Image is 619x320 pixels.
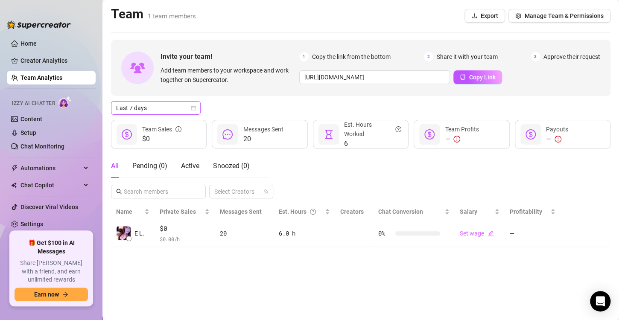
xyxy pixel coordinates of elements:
[299,52,309,61] span: 1
[20,143,64,150] a: Chat Monitoring
[243,134,283,144] span: 20
[464,9,505,23] button: Export
[62,291,68,297] span: arrow-right
[488,230,493,236] span: edit
[11,165,18,172] span: thunderbolt
[160,208,196,215] span: Private Sales
[7,20,71,29] img: logo-BBDzfeDw.svg
[531,52,540,61] span: 3
[505,220,561,247] td: —
[15,259,88,284] span: Share [PERSON_NAME] with a friend, and earn unlimited rewards
[526,129,536,140] span: dollar-circle
[11,182,17,188] img: Chat Copilot
[445,126,479,133] span: Team Profits
[590,291,610,311] div: Open Intercom Messenger
[20,74,62,81] a: Team Analytics
[20,161,81,175] span: Automations
[116,102,196,114] span: Last 7 days
[111,6,196,22] h2: Team
[279,207,323,216] div: Est. Hours
[469,74,496,81] span: Copy Link
[508,9,610,23] button: Manage Team & Permissions
[20,40,37,47] a: Home
[460,208,477,215] span: Salary
[124,187,194,196] input: Search members
[335,204,373,220] th: Creators
[344,120,401,139] div: Est. Hours Worked
[111,161,119,171] div: All
[12,99,55,108] span: Izzy AI Chatter
[543,52,600,61] span: Approve their request
[58,96,72,108] img: AI Chatter
[142,134,181,144] span: $0
[460,74,466,80] span: copy
[312,52,391,61] span: Copy the link from the bottom
[161,51,299,62] span: Invite your team!
[546,134,568,144] div: —
[460,230,493,237] a: Set wageedit
[20,204,78,210] a: Discover Viral Videos
[161,66,296,84] span: Add team members to your workspace and work together on Supercreator.
[160,235,210,243] span: $ 0.00 /h
[344,139,401,149] span: 6
[453,70,502,84] button: Copy Link
[324,129,334,140] span: hourglass
[34,291,59,298] span: Earn now
[20,129,36,136] a: Setup
[132,161,167,171] div: Pending ( 0 )
[15,288,88,301] button: Earn nowarrow-right
[453,136,460,143] span: exclamation-circle
[515,13,521,19] span: setting
[310,207,316,216] span: question-circle
[378,208,423,215] span: Chat Conversion
[148,12,196,20] span: 1 team members
[445,134,479,144] div: —
[213,162,250,170] span: Snoozed ( 0 )
[424,129,435,140] span: dollar-circle
[134,229,144,238] span: E L.
[481,12,498,19] span: Export
[20,178,81,192] span: Chat Copilot
[263,189,269,194] span: team
[181,162,199,170] span: Active
[279,229,330,238] div: 6.0 h
[546,126,568,133] span: Payouts
[116,189,122,195] span: search
[437,52,498,61] span: Share it with your team
[15,239,88,256] span: 🎁 Get $100 in AI Messages
[243,126,283,133] span: Messages Sent
[471,13,477,19] span: download
[116,207,143,216] span: Name
[111,204,155,220] th: Name
[222,129,233,140] span: message
[525,12,604,19] span: Manage Team & Permissions
[20,54,89,67] a: Creator Analytics
[220,208,262,215] span: Messages Sent
[191,105,196,111] span: calendar
[175,125,181,134] span: info-circle
[395,120,401,139] span: question-circle
[555,136,561,143] span: exclamation-circle
[220,229,269,238] div: 20
[378,229,392,238] span: 0 %
[142,125,181,134] div: Team Sales
[20,221,43,227] a: Settings
[160,224,210,234] span: $0
[122,129,132,140] span: dollar-circle
[424,52,433,61] span: 2
[20,116,42,122] a: Content
[117,226,131,240] img: E L
[510,208,542,215] span: Profitability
